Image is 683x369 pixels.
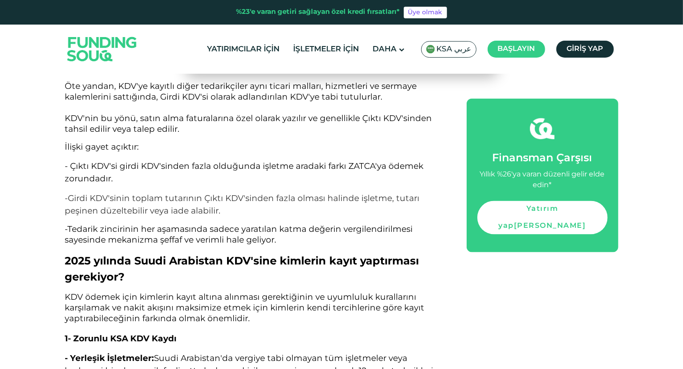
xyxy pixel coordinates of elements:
font: Öte yandan, KDV'ye kayıtlı diğer tedarikçiler aynı ticari malları, hizmetleri ve sermaye kalemler... [65,81,417,102]
img: fsicon [530,116,555,141]
font: İlişki gayet açıktır: [65,142,139,152]
img: Logo [58,26,146,71]
font: Üye olmak [408,10,443,16]
font: Başlayın [497,46,535,52]
font: Yatırım yap[PERSON_NAME] [499,205,586,229]
font: %23'e varan getiri sağlayan özel kredi fırsatları* [236,9,400,15]
font: -Girdi KDV'sinin toplam tutarının Çıktı KDV'sinden fazla olması halinde işletme, tutarı peşinen d... [65,193,420,216]
font: Giriş yap [567,46,603,52]
a: Üye olmak [404,7,447,18]
a: Giriş yap [556,41,614,58]
font: -Tedarik zincirinin her aşamasında sadece yaratılan katma değerin vergilendirilmesi sayesinde mek... [65,224,413,245]
font: 2025 yılında Suudi Arabistan KDV'sine kimlerin kayıt yaptırması gerekiyor? [65,254,419,283]
img: Güney Afrika Bayrağı [426,45,435,54]
font: Finansman Çarşısı [493,153,592,164]
font: - Yerleşik İşletmeler: [65,353,154,363]
a: Yatırım yap[PERSON_NAME] [477,201,608,234]
font: KDV ödemek için kimlerin kayıt altına alınması gerektiğinin ve uyumluluk kurallarını karşılamak v... [65,292,425,323]
font: İşletmeler İçin [294,46,360,53]
font: KSA عربي [437,46,472,53]
a: İşletmeler İçin [291,42,362,57]
font: KDV'nin bu yönü, satın alma faturalarına özel olarak yazılır ve genellikle Çıktı KDV'sinden tahsi... [65,113,432,134]
font: 1- Zorunlu KSA KDV Kaydı [65,333,177,344]
font: Yıllık %26'ya varan düzenli gelir elde edin* [480,171,605,189]
font: - Çıktı KDV'si girdi KDV'sinden fazla olduğunda işletme aradaki farkı ZATCA'ya ödemek zorundadır. [65,161,424,184]
font: Yatırımcılar İçin [207,46,280,53]
a: Yatırımcılar İçin [205,42,282,57]
font: Daha [373,46,397,53]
